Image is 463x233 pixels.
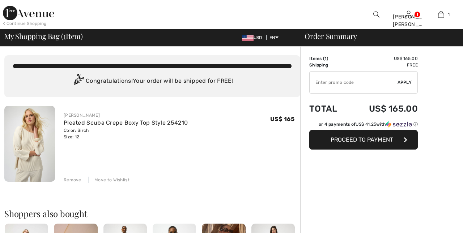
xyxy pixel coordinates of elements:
img: Sezzle [386,121,412,128]
td: Total [309,96,349,121]
span: Proceed to Payment [331,136,393,143]
td: Shipping [309,62,349,68]
span: 1 [63,31,66,40]
div: < Continue Shopping [3,20,47,27]
h2: Shoppers also bought [4,209,300,218]
div: Move to Wishlist [88,177,129,183]
div: [PERSON_NAME] [64,112,188,118]
div: [PERSON_NAME] [PERSON_NAME] [393,13,425,28]
span: US$ 41.25 [356,122,376,127]
img: search the website [373,10,379,19]
td: US$ 165.00 [349,96,418,121]
div: Remove [64,177,81,183]
td: US$ 165.00 [349,55,418,62]
img: My Bag [438,10,444,19]
div: or 4 payments ofUS$ 41.25withSezzle Click to learn more about Sezzle [309,121,418,130]
span: US$ 165 [270,116,294,122]
td: Free [349,62,418,68]
a: Pleated Scuba Crepe Boxy Top Style 254210 [64,119,188,126]
img: US Dollar [242,35,254,41]
a: Sign In [405,11,412,18]
span: My Shopping Bag ( Item) [4,33,83,40]
span: 1 [448,11,450,18]
span: Apply [398,79,412,86]
div: Color: Birch Size: 12 [64,127,188,140]
div: Congratulations! Your order will be shipped for FREE! [13,74,292,89]
a: 1 [425,10,457,19]
span: 1 [324,56,327,61]
span: USD [242,35,265,40]
td: Items ( ) [309,55,349,62]
img: My Info [405,10,412,19]
div: or 4 payments of with [319,121,418,128]
button: Proceed to Payment [309,130,418,150]
span: EN [269,35,279,40]
img: 1ère Avenue [3,6,54,20]
img: Pleated Scuba Crepe Boxy Top Style 254210 [4,106,55,182]
img: Congratulation2.svg [71,74,86,89]
input: Promo code [310,72,398,93]
div: Order Summary [296,33,459,40]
